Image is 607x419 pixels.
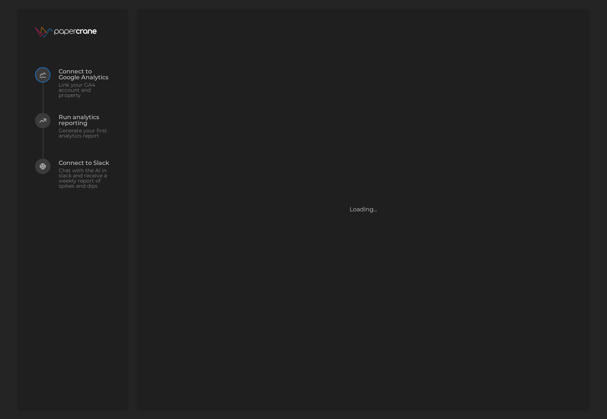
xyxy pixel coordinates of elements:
span: Connect to Google Analytics [59,69,110,80]
span: Connect to Slack [59,160,110,166]
button: Connect to Google AnalyticsLink your GA4 account and property [35,67,110,113]
span: Link your GA4 account and property [59,82,110,98]
span: Chat with the AI in slack and receive a weekly report of spikes and dips [59,168,110,188]
p: Loading... [350,205,377,214]
span: Generate your first analytics report [59,128,110,138]
button: Connect to SlackChat with the AI in slack and receive a weekly report of spikes and dips [35,159,110,204]
button: Run analytics reportingGenerate your first analytics report [35,113,110,159]
span: Run analytics reporting [59,114,110,126]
